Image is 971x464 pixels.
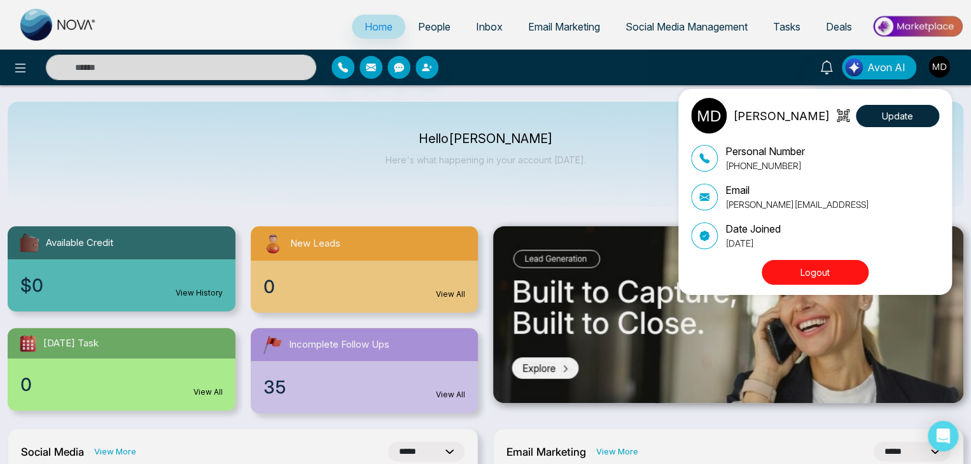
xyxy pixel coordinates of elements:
[928,421,958,451] div: Open Intercom Messenger
[725,144,805,159] p: Personal Number
[733,107,830,125] p: [PERSON_NAME]
[725,236,781,250] p: [DATE]
[725,159,805,172] p: [PHONE_NUMBER]
[762,260,869,285] button: Logout
[856,105,939,127] button: Update
[725,198,869,211] p: [PERSON_NAME][EMAIL_ADDRESS]
[725,182,869,198] p: Email
[725,221,781,236] p: Date Joined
